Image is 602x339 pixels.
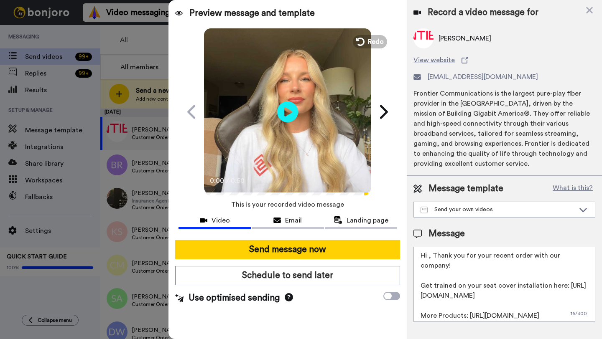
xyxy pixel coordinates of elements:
[175,240,400,259] button: Send message now
[421,205,575,214] div: Send your own videos
[429,182,503,195] span: Message template
[175,266,400,285] button: Schedule to send later
[210,176,224,186] span: 0:00
[421,207,428,213] img: Message-temps.svg
[413,247,595,322] textarea: Hi , Thank you for your recent order with our company! Get trained on your seat cover installatio...
[231,176,245,186] span: 0:50
[428,72,538,82] span: [EMAIL_ADDRESS][DOMAIN_NAME]
[212,215,230,225] span: Video
[550,182,595,195] button: What is this?
[226,176,229,186] span: /
[189,292,280,304] span: Use optimised sending
[413,55,455,65] span: View website
[347,215,388,225] span: Landing page
[429,228,465,240] span: Message
[231,195,344,214] span: This is your recorded video message
[413,89,595,169] div: Frontier Communications is the largest pure-play fiber provider in the [GEOGRAPHIC_DATA], driven ...
[285,215,302,225] span: Email
[413,55,595,65] a: View website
